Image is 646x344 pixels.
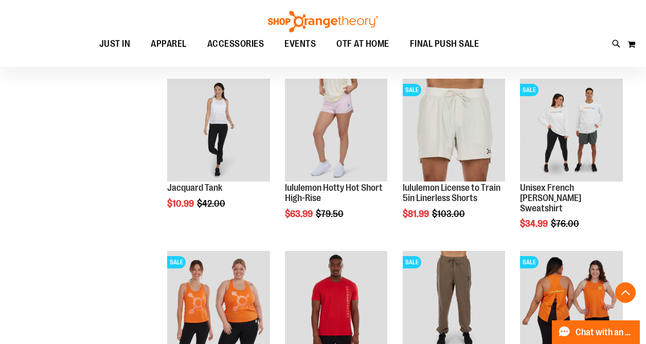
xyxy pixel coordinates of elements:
[285,183,383,203] a: lululemon Hotty Hot Short High-Rise
[197,198,227,209] span: $42.00
[167,198,195,209] span: $10.99
[403,209,430,219] span: $81.99
[520,256,539,268] span: SALE
[336,32,389,56] span: OTF AT HOME
[99,32,131,56] span: JUST IN
[285,209,314,219] span: $63.99
[615,282,636,303] button: Back To Top
[167,79,270,183] a: Front view of Jacquard Tank
[520,183,581,213] a: Unisex French [PERSON_NAME] Sweatshirt
[167,183,222,193] a: Jacquard Tank
[266,11,380,32] img: Shop Orangetheory
[410,32,479,56] span: FINAL PUSH SALE
[151,32,187,56] span: APPAREL
[285,79,388,182] img: lululemon Hotty Hot Short High-Rise
[403,79,506,182] img: lululemon License to Train 5in Linerless Shorts
[274,32,326,56] a: EVENTS
[403,84,421,96] span: SALE
[280,74,393,245] div: product
[520,219,549,229] span: $34.99
[316,209,345,219] span: $79.50
[403,256,421,268] span: SALE
[551,219,581,229] span: $76.00
[520,79,623,182] img: Unisex French Terry Crewneck Sweatshirt primary image
[285,79,388,183] a: lululemon Hotty Hot Short High-Rise
[167,256,186,268] span: SALE
[403,79,506,183] a: lululemon License to Train 5in Linerless ShortsSALE
[576,328,634,337] span: Chat with an Expert
[432,209,466,219] span: $103.00
[326,32,400,56] a: OTF AT HOME
[515,74,628,255] div: product
[284,32,316,56] span: EVENTS
[520,84,539,96] span: SALE
[162,74,275,234] div: product
[197,32,275,56] a: ACCESSORIES
[552,320,640,344] button: Chat with an Expert
[167,79,270,182] img: Front view of Jacquard Tank
[89,32,141,56] a: JUST IN
[520,79,623,183] a: Unisex French Terry Crewneck Sweatshirt primary imageSALE
[400,32,490,56] a: FINAL PUSH SALE
[398,74,511,245] div: product
[140,32,197,56] a: APPAREL
[403,183,500,203] a: lululemon License to Train 5in Linerless Shorts
[207,32,264,56] span: ACCESSORIES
